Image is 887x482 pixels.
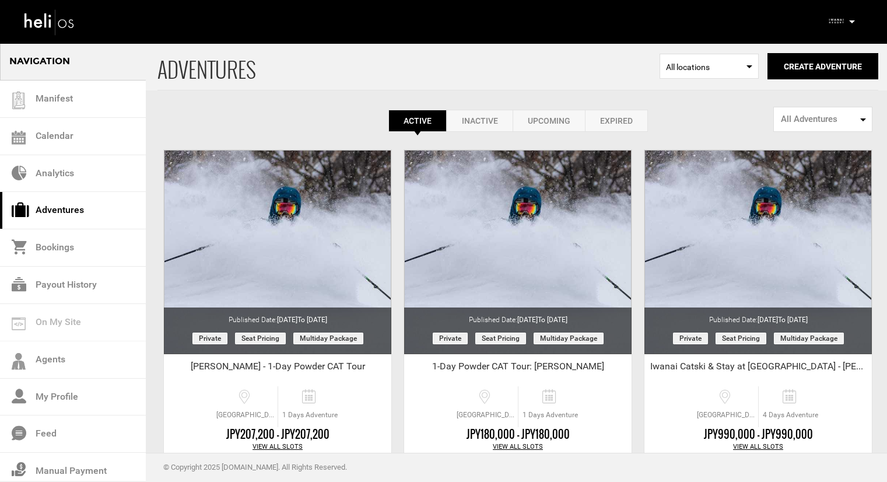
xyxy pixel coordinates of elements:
span: All locations [666,61,752,73]
span: [GEOGRAPHIC_DATA], [GEOGRAPHIC_DATA], [GEOGRAPHIC_DATA] [213,410,278,420]
div: JPY180,000 - JPY180,000 [404,427,632,442]
span: Multiday package [534,333,604,344]
span: [GEOGRAPHIC_DATA], [GEOGRAPHIC_DATA], [GEOGRAPHIC_DATA] [694,410,758,420]
div: View All Slots [404,442,632,452]
span: Multiday package [774,333,844,344]
div: 1-Day Powder CAT Tour: [PERSON_NAME] [404,360,632,378]
div: View All Slots [164,442,391,452]
span: Seat Pricing [475,333,526,344]
span: Select box activate [660,54,759,79]
div: JPY990,000 - JPY990,000 [644,427,872,442]
span: [DATE] [277,316,327,324]
span: Multiday package [293,333,363,344]
span: Private [673,333,708,344]
span: 1 Days Adventure [518,410,582,420]
a: Upcoming [513,110,585,132]
span: ADVENTURES [157,43,660,90]
span: 4 Days Adventure [759,410,822,420]
button: All Adventures [773,107,872,132]
div: Published Date: [644,308,872,325]
img: calendar.svg [12,131,26,145]
img: d4d51e56ba51b71ae92b8dc13b1be08e.png [828,12,845,30]
div: Iwanai Catski & Stay at [GEOGRAPHIC_DATA] - [PERSON_NAME] [644,360,872,378]
span: Seat Pricing [716,333,766,344]
span: 1 Days Adventure [278,410,342,420]
img: heli-logo [23,6,76,37]
button: Create Adventure [767,53,878,79]
span: to [DATE] [297,316,327,324]
img: agents-icon.svg [12,353,26,370]
span: [GEOGRAPHIC_DATA], [GEOGRAPHIC_DATA], [GEOGRAPHIC_DATA] [454,410,518,420]
span: to [DATE] [778,316,808,324]
a: Inactive [447,110,513,132]
img: on_my_site.svg [12,317,26,330]
span: All Adventures [781,113,857,125]
div: View All Slots [644,442,872,452]
div: JPY207,200 - JPY207,200 [164,427,391,442]
span: [DATE] [517,316,567,324]
span: Private [192,333,227,344]
span: [DATE] [758,316,808,324]
a: Expired [585,110,648,132]
a: Active [388,110,447,132]
div: Published Date: [404,308,632,325]
div: [PERSON_NAME] - 1-Day Powder CAT Tour [164,360,391,378]
span: Seat Pricing [235,333,286,344]
span: Private [433,333,468,344]
img: guest-list.svg [10,92,27,109]
div: Published Date: [164,308,391,325]
span: to [DATE] [538,316,567,324]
